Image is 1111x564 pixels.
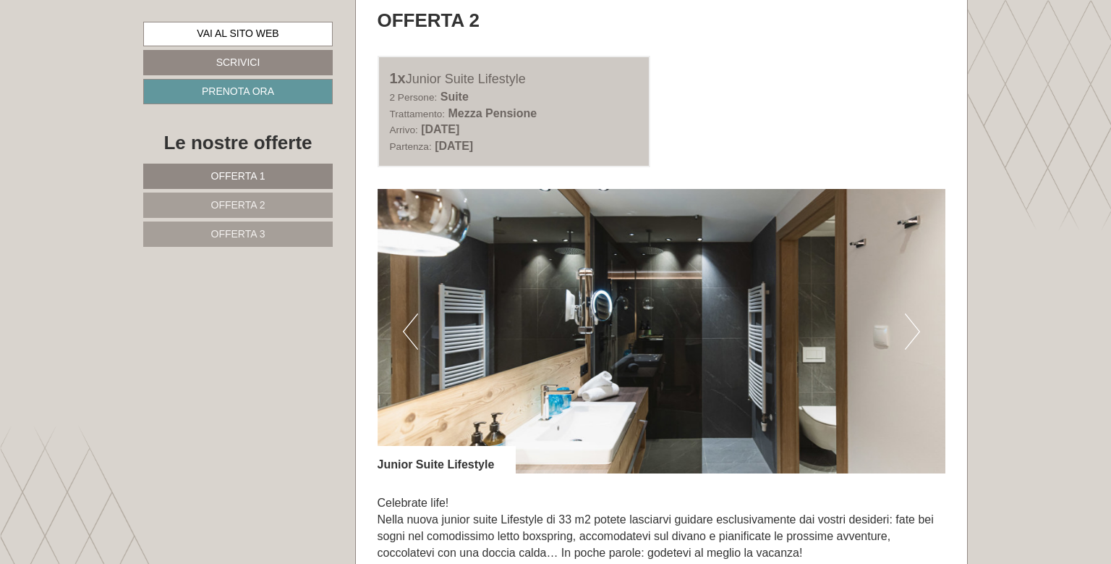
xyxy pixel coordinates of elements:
span: Offerta 1 [211,170,265,182]
b: 1x [390,70,406,86]
a: Scrivici [143,50,333,75]
div: Offerta 2 [378,7,480,34]
small: Arrivo: [390,125,418,135]
b: [DATE] [435,140,473,152]
small: Trattamento: [390,109,446,119]
button: Next [905,313,920,350]
div: Junior Suite Lifestyle [378,446,516,473]
a: Vai al sito web [143,22,333,46]
small: Partenza: [390,141,432,152]
div: Le nostre offerte [143,130,333,156]
a: Prenota ora [143,79,333,104]
div: Junior Suite Lifestyle [390,68,639,89]
img: image [378,189,946,473]
b: [DATE] [421,123,459,135]
span: Offerta 3 [211,228,265,240]
b: Suite [440,91,469,103]
button: Previous [403,313,418,350]
span: Offerta 2 [211,199,265,211]
small: 2 Persone: [390,92,438,103]
b: Mezza Pensione [448,107,537,119]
